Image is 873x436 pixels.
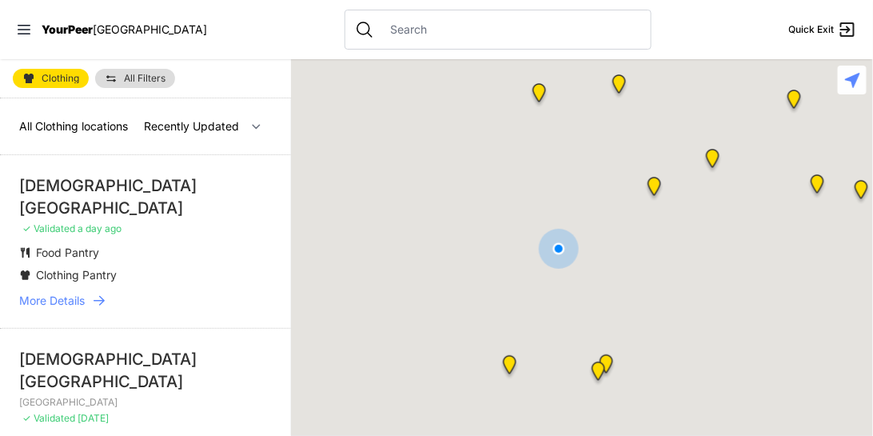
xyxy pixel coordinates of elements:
a: Clothing [13,69,89,88]
span: Food Pantry [36,246,99,259]
a: All Filters [95,69,175,88]
span: a day ago [78,222,122,234]
div: Headquarters [703,149,723,174]
div: Mainchance Adult Drop-in Center [851,180,871,206]
span: [GEOGRAPHIC_DATA] [93,22,207,36]
div: Antonio Olivieri Drop-in Center [609,74,629,100]
p: [GEOGRAPHIC_DATA] [19,396,272,409]
span: Clothing Pantry [36,268,117,282]
div: Back of the Church [588,362,608,387]
span: [DATE] [78,412,109,424]
div: [DEMOGRAPHIC_DATA][GEOGRAPHIC_DATA] [19,174,272,219]
span: All Filters [124,74,165,83]
a: More Details [19,293,272,309]
div: You are here! [539,229,579,269]
span: Quick Exit [789,23,835,36]
div: Church of St. Francis Xavier - Front Entrance [596,354,616,380]
span: All Clothing locations [19,119,128,133]
span: YourPeer [42,22,93,36]
div: New Location, Headquarters [644,177,664,202]
div: Church of the Village [500,355,520,381]
a: YourPeer[GEOGRAPHIC_DATA] [42,25,207,34]
span: ✓ Validated [22,222,75,234]
div: Chelsea [529,83,549,109]
div: Greater New York City [807,174,827,200]
div: [DEMOGRAPHIC_DATA][GEOGRAPHIC_DATA] [19,348,272,393]
span: ✓ Validated [22,412,75,424]
span: Clothing [42,74,79,83]
a: Quick Exit [789,20,857,39]
span: More Details [19,293,85,309]
input: Search [381,22,641,38]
